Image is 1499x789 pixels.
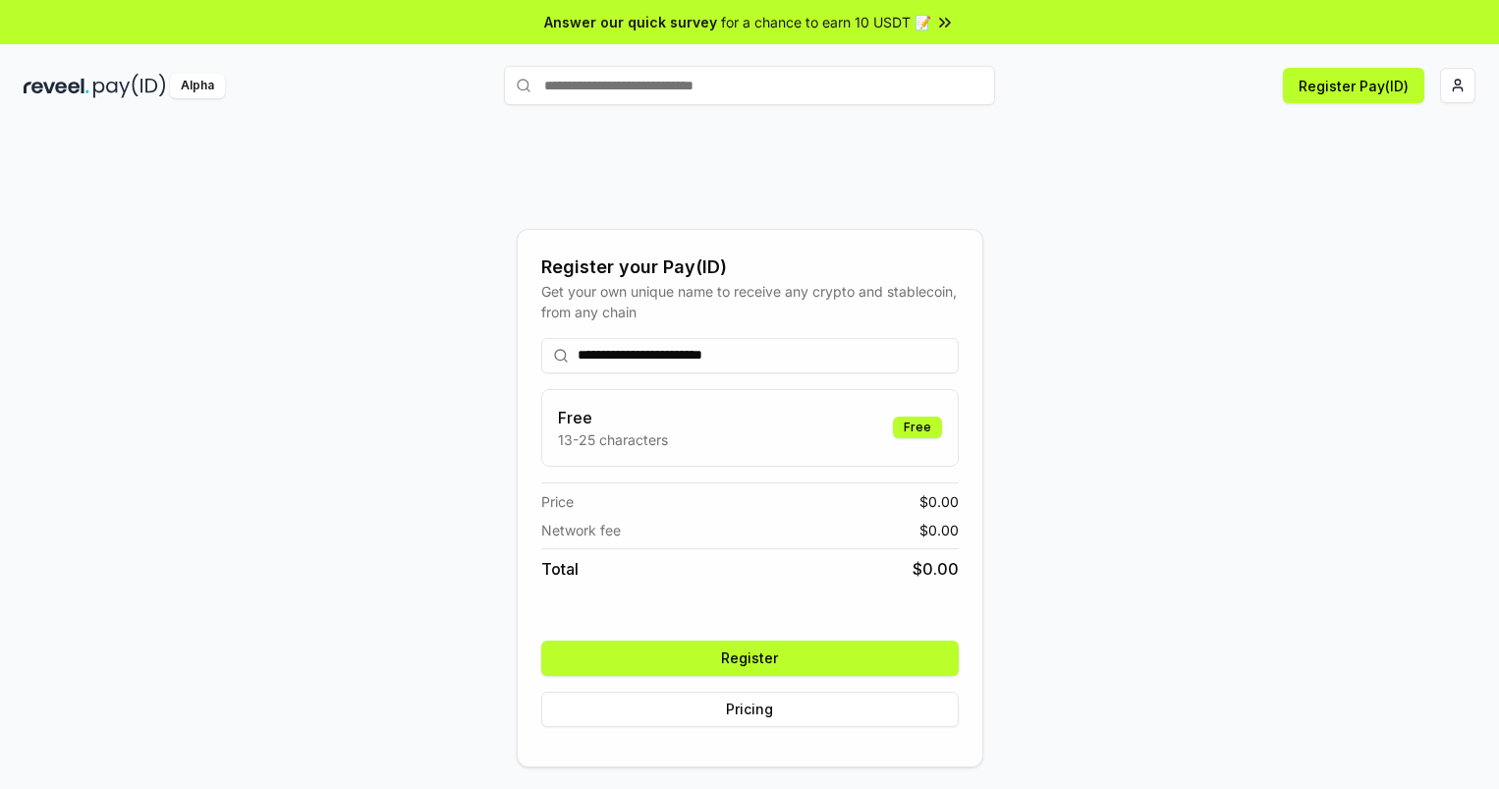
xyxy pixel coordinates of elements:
[541,557,579,581] span: Total
[919,491,959,512] span: $ 0.00
[544,12,717,32] span: Answer our quick survey
[721,12,931,32] span: for a chance to earn 10 USDT 📝
[893,417,942,438] div: Free
[913,557,959,581] span: $ 0.00
[558,406,668,429] h3: Free
[541,491,574,512] span: Price
[541,254,959,281] div: Register your Pay(ID)
[541,520,621,540] span: Network fee
[558,429,668,450] p: 13-25 characters
[24,74,89,98] img: reveel_dark
[93,74,166,98] img: pay_id
[541,281,959,322] div: Get your own unique name to receive any crypto and stablecoin, from any chain
[541,641,959,676] button: Register
[1283,68,1424,103] button: Register Pay(ID)
[170,74,225,98] div: Alpha
[541,692,959,727] button: Pricing
[919,520,959,540] span: $ 0.00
